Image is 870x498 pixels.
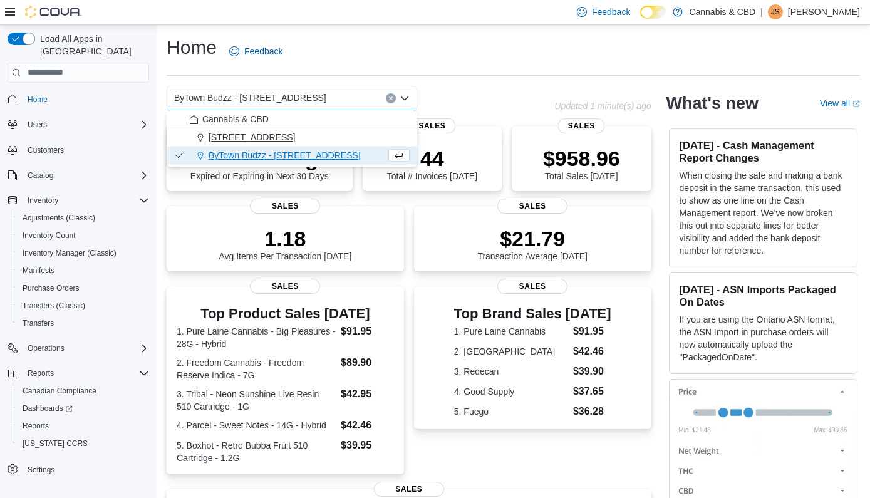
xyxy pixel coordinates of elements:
[23,193,63,208] button: Inventory
[400,93,410,103] button: Close list of options
[680,169,847,257] p: When closing the safe and making a bank deposit in the same transaction, this used to show as one...
[18,316,59,331] a: Transfers
[341,355,394,370] dd: $89.90
[18,281,149,296] span: Purchase Orders
[13,400,154,417] a: Dashboards
[219,226,351,251] p: 1.18
[219,226,351,261] div: Avg Items Per Transaction [DATE]
[13,209,154,227] button: Adjustments (Classic)
[497,199,567,214] span: Sales
[167,128,417,147] button: [STREET_ADDRESS]
[18,246,149,261] span: Inventory Manager (Classic)
[13,244,154,262] button: Inventory Manager (Classic)
[3,90,154,108] button: Home
[177,388,336,413] dt: 3. Tribal - Neon Sunshine Live Resin 510 Cartridge - 1G
[3,141,154,159] button: Customers
[18,401,78,416] a: Dashboards
[23,366,149,381] span: Reports
[18,316,149,331] span: Transfers
[3,116,154,133] button: Users
[680,313,847,363] p: If you are using the Ontario ASN format, the ASN Import in purchase orders will now automatically...
[454,385,568,398] dt: 4. Good Supply
[177,325,336,350] dt: 1. Pure Laine Cannabis - Big Pleasures - 28G - Hybrid
[666,93,759,113] h2: What's new
[477,226,588,261] div: Transaction Average [DATE]
[341,438,394,453] dd: $39.95
[341,418,394,433] dd: $42.46
[28,368,54,378] span: Reports
[177,356,336,381] dt: 2. Freedom Cannabis - Freedom Reserve Indica - 7G
[28,343,65,353] span: Operations
[3,365,154,382] button: Reports
[554,101,651,111] p: Updated 1 minute(s) ago
[592,6,630,18] span: Feedback
[18,436,93,451] a: [US_STATE] CCRS
[18,210,149,226] span: Adjustments (Classic)
[13,314,154,332] button: Transfers
[573,384,611,399] dd: $37.65
[244,45,282,58] span: Feedback
[18,401,149,416] span: Dashboards
[387,146,477,171] p: 44
[558,118,605,133] span: Sales
[28,170,53,180] span: Catalog
[177,439,336,464] dt: 5. Boxhot - Retro Bubba Fruit 510 Cartridge - 1.2G
[167,147,417,165] button: ByTown Budzz - [STREET_ADDRESS]
[23,341,149,356] span: Operations
[13,417,154,435] button: Reports
[177,306,394,321] h3: Top Product Sales [DATE]
[408,118,455,133] span: Sales
[341,324,394,339] dd: $91.95
[18,298,149,313] span: Transfers (Classic)
[18,281,85,296] a: Purchase Orders
[250,199,320,214] span: Sales
[28,465,54,475] span: Settings
[680,283,847,308] h3: [DATE] - ASN Imports Packaged On Dates
[28,95,48,105] span: Home
[573,324,611,339] dd: $91.95
[640,6,666,19] input: Dark Mode
[18,298,90,313] a: Transfers (Classic)
[689,4,755,19] p: Cannabis & CBD
[167,110,417,128] button: Cannabis & CBD
[680,139,847,164] h3: [DATE] - Cash Management Report Changes
[167,35,217,60] h1: Home
[573,364,611,379] dd: $39.90
[167,110,417,165] div: Choose from the following options
[387,146,477,181] div: Total # Invoices [DATE]
[250,279,320,294] span: Sales
[224,39,287,64] a: Feedback
[23,193,149,208] span: Inventory
[573,344,611,359] dd: $42.46
[23,213,95,223] span: Adjustments (Classic)
[28,195,58,205] span: Inventory
[174,90,326,105] span: ByTown Budzz - [STREET_ADDRESS]
[18,263,149,278] span: Manifests
[573,404,611,419] dd: $36.28
[23,266,54,276] span: Manifests
[28,120,47,130] span: Users
[386,93,396,103] button: Clear input
[23,91,149,107] span: Home
[454,325,568,338] dt: 1. Pure Laine Cannabis
[18,263,60,278] a: Manifests
[454,365,568,378] dt: 3. Redecan
[768,4,783,19] div: Jonathan Schruder
[190,146,329,181] div: Expired or Expiring in Next 30 Days
[788,4,860,19] p: [PERSON_NAME]
[23,168,149,183] span: Catalog
[13,262,154,279] button: Manifests
[23,143,69,158] a: Customers
[13,279,154,297] button: Purchase Orders
[23,438,88,449] span: [US_STATE] CCRS
[13,435,154,452] button: [US_STATE] CCRS
[3,167,154,184] button: Catalog
[209,149,361,162] span: ByTown Budzz - [STREET_ADDRESS]
[18,228,81,243] a: Inventory Count
[202,113,269,125] span: Cannabis & CBD
[454,405,568,418] dt: 5. Fuego
[771,4,780,19] span: JS
[23,366,59,381] button: Reports
[18,418,54,433] a: Reports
